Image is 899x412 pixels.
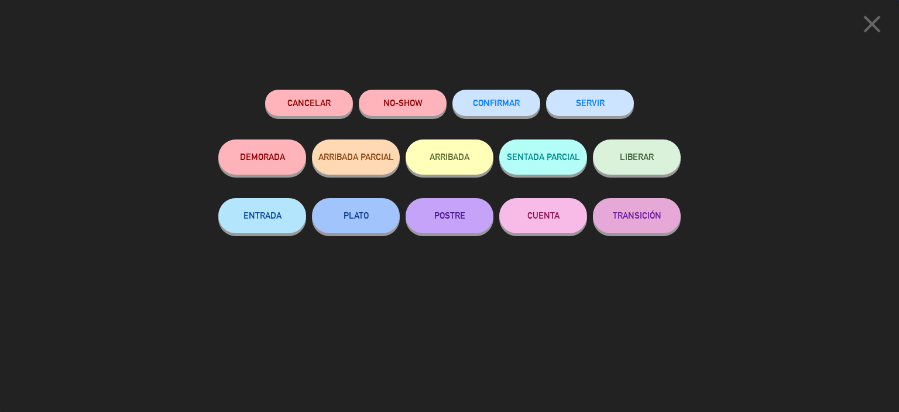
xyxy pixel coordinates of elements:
[265,90,353,116] button: Cancelar
[546,90,634,116] button: SERVIR
[218,198,306,233] button: ENTRADA
[359,90,447,116] button: NO-SHOW
[593,198,681,233] button: TRANSICIÓN
[857,9,887,39] i: close
[593,139,681,175] button: LIBERAR
[499,198,587,233] button: CUENTA
[499,139,587,175] button: SENTADA PARCIAL
[312,139,400,175] button: ARRIBADA PARCIAL
[406,198,493,233] button: POSTRE
[318,152,394,162] span: ARRIBADA PARCIAL
[473,98,520,108] span: CONFIRMAR
[312,198,400,233] button: PLATO
[854,9,890,43] button: close
[620,152,654,162] span: LIBERAR
[452,90,540,116] button: CONFIRMAR
[218,139,306,175] button: DEMORADA
[406,139,493,175] button: ARRIBADA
